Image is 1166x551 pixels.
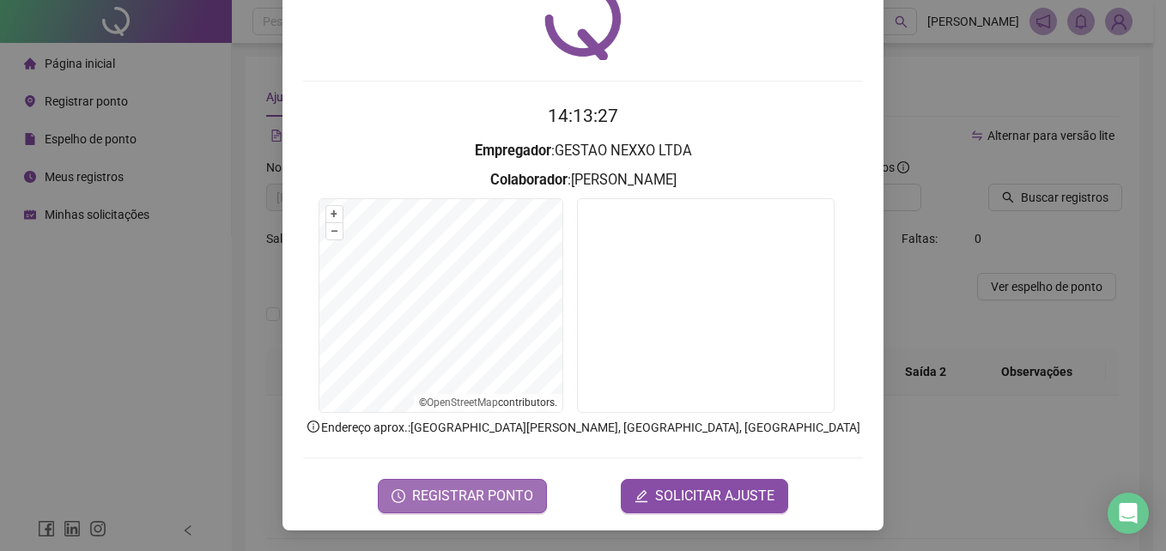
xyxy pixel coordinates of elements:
strong: Empregador [475,142,551,159]
span: clock-circle [392,489,405,503]
span: REGISTRAR PONTO [412,486,533,506]
time: 14:13:27 [548,106,618,126]
h3: : GESTAO NEXXO LTDA [303,140,863,162]
button: + [326,206,343,222]
h3: : [PERSON_NAME] [303,169,863,191]
p: Endereço aprox. : [GEOGRAPHIC_DATA][PERSON_NAME], [GEOGRAPHIC_DATA], [GEOGRAPHIC_DATA] [303,418,863,437]
span: edit [635,489,648,503]
span: info-circle [306,419,321,434]
button: REGISTRAR PONTO [378,479,547,513]
span: SOLICITAR AJUSTE [655,486,774,506]
button: – [326,223,343,239]
strong: Colaborador [490,172,568,188]
li: © contributors. [419,397,557,409]
div: Open Intercom Messenger [1108,493,1149,534]
a: OpenStreetMap [427,397,498,409]
button: editSOLICITAR AJUSTE [621,479,788,513]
